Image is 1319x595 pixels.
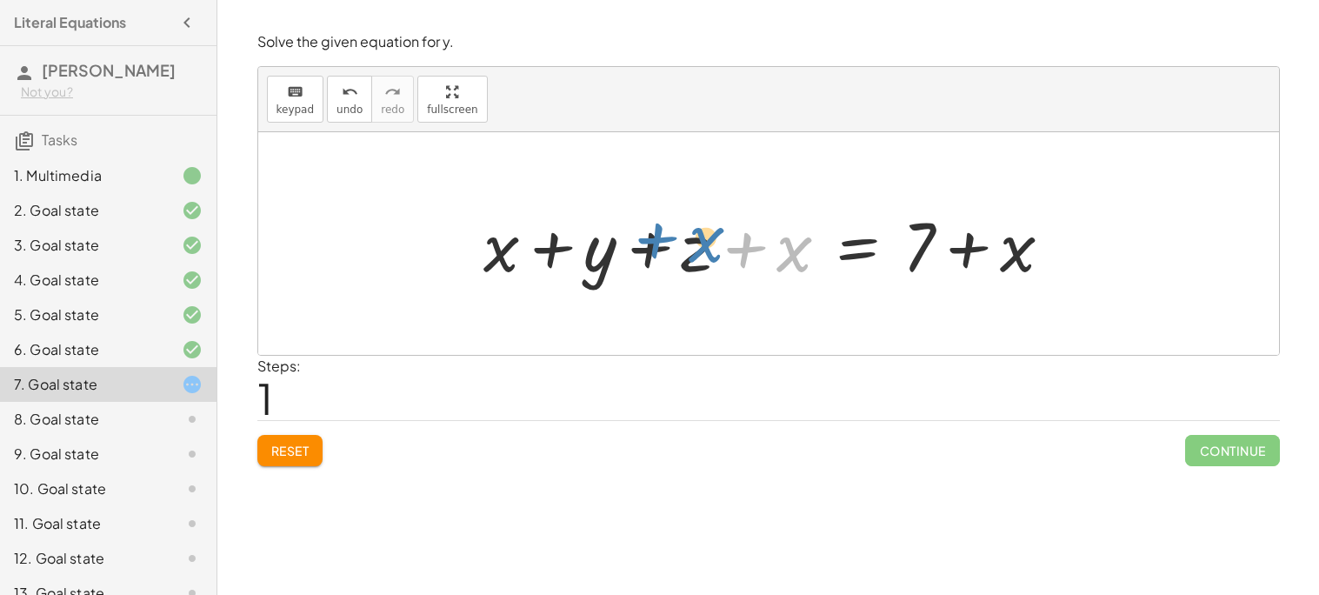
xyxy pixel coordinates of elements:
div: 8. Goal state [14,409,154,430]
i: Task finished and correct. [182,304,203,325]
i: Task not started. [182,409,203,430]
div: 7. Goal state [14,374,154,395]
i: Task finished. [182,165,203,186]
p: Solve the given equation for y. [257,32,1280,52]
label: Steps: [257,357,301,375]
i: Task not started. [182,478,203,499]
span: [PERSON_NAME] [42,60,176,80]
i: redo [384,82,401,103]
div: 4. Goal state [14,270,154,291]
div: 12. Goal state [14,548,154,569]
h4: Literal Equations [14,12,126,33]
div: 6. Goal state [14,339,154,360]
i: Task finished and correct. [182,339,203,360]
span: undo [336,104,363,116]
div: 10. Goal state [14,478,154,499]
span: redo [381,104,404,116]
span: Tasks [42,130,77,149]
div: 5. Goal state [14,304,154,325]
i: undo [342,82,358,103]
button: keyboardkeypad [267,76,324,123]
i: Task finished and correct. [182,200,203,221]
i: Task not started. [182,444,203,465]
span: Reset [271,443,310,458]
i: Task finished and correct. [182,270,203,291]
button: redoredo [371,76,414,123]
i: Task started. [182,374,203,395]
button: fullscreen [417,76,487,123]
button: undoundo [327,76,372,123]
div: 1. Multimedia [14,165,154,186]
div: Not you? [21,84,203,101]
div: 3. Goal state [14,235,154,256]
i: Task not started. [182,513,203,534]
button: Reset [257,435,323,466]
span: fullscreen [427,104,477,116]
span: keypad [276,104,315,116]
i: keyboard [287,82,303,103]
span: 1 [257,371,273,425]
div: 9. Goal state [14,444,154,465]
div: 11. Goal state [14,513,154,534]
i: Task finished and correct. [182,235,203,256]
div: 2. Goal state [14,200,154,221]
i: Task not started. [182,548,203,569]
